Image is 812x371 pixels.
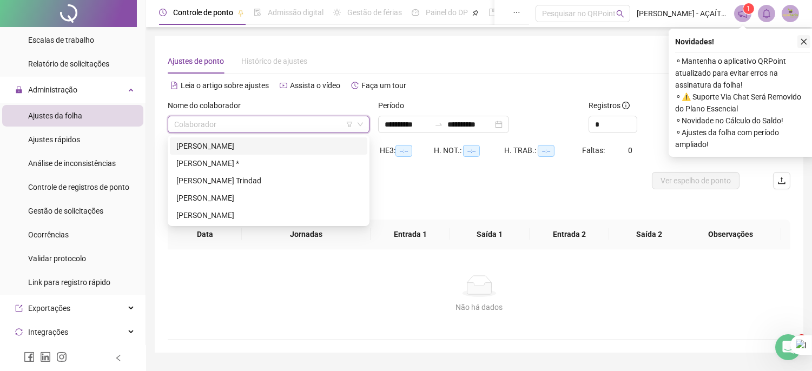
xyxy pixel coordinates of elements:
[434,120,443,129] span: swap-right
[504,144,582,157] div: H. TRAB.:
[609,220,689,249] th: Saída 2
[797,334,806,343] span: 3
[762,9,771,18] span: bell
[488,9,496,16] span: book
[371,220,450,249] th: Entrada 1
[530,220,609,249] th: Entrada 2
[28,254,86,263] span: Validar protocolo
[28,304,70,313] span: Exportações
[56,352,67,362] span: instagram
[168,220,242,249] th: Data
[347,8,402,17] span: Gestão de férias
[290,81,340,90] span: Assista o vídeo
[176,140,361,152] div: [PERSON_NAME]
[254,9,261,16] span: file-done
[426,8,468,17] span: Painel do DP
[513,9,520,16] span: ellipsis
[589,100,630,111] span: Registros
[268,8,324,17] span: Admissão digital
[15,328,23,336] span: sync
[176,192,361,204] div: [PERSON_NAME]
[170,207,367,224] div: SABRINA DA CONCEIÇÃO SILVA
[28,85,77,94] span: Administração
[378,100,411,111] label: Período
[412,9,419,16] span: dashboard
[775,334,801,360] iframe: Intercom live chat
[380,144,434,157] div: HE 3:
[346,121,353,128] span: filter
[115,354,122,362] span: left
[434,120,443,129] span: to
[237,10,244,16] span: pushpin
[463,145,480,157] span: --:--
[159,9,167,16] span: clock-circle
[450,220,530,249] th: Saída 1
[743,3,754,14] sup: 1
[28,278,110,287] span: Link para registro rápido
[333,9,341,16] span: sun
[242,220,370,249] th: Jornadas
[28,135,80,144] span: Ajustes rápidos
[777,176,786,185] span: upload
[675,115,810,127] span: ⚬ Novidade no Cálculo do Saldo!
[689,228,773,240] span: Observações
[170,155,367,172] div: ÂNGELA SANTOS SILVA *
[24,352,35,362] span: facebook
[622,102,630,109] span: info-circle
[176,209,361,221] div: [PERSON_NAME]
[176,175,361,187] div: [PERSON_NAME] Trindad
[168,100,248,111] label: Nome do colaborador
[170,172,367,189] div: Elisabeth dos Santos Trindad
[28,207,103,215] span: Gestão de solicitações
[675,91,810,115] span: ⚬ ⚠️ Suporte Via Chat Será Removido do Plano Essencial
[538,145,554,157] span: --:--
[800,38,808,45] span: close
[241,57,307,65] span: Histórico de ajustes
[181,301,777,313] div: Não há dados
[28,230,69,239] span: Ocorrências
[28,183,129,191] span: Controle de registros de ponto
[28,111,82,120] span: Ajustes da folha
[680,220,781,249] th: Observações
[28,159,116,168] span: Análise de inconsistências
[351,82,359,89] span: history
[170,189,367,207] div: Joyna Cristina Gomes Barros
[675,36,714,48] span: Novidades !
[434,144,504,157] div: H. NOT.:
[675,55,810,91] span: ⚬ Mantenha o aplicativo QRPoint atualizado para evitar erros na assinatura da folha!
[15,86,23,94] span: lock
[181,81,269,90] span: Leia o artigo sobre ajustes
[173,8,233,17] span: Controle de ponto
[170,137,367,155] div: Ângela Santos Silva
[28,36,94,44] span: Escalas de trabalho
[616,10,624,18] span: search
[15,304,23,312] span: export
[176,157,361,169] div: [PERSON_NAME] *
[582,146,606,155] span: Faltas:
[357,121,364,128] span: down
[782,5,798,22] img: 11622
[170,82,178,89] span: file-text
[168,57,224,65] span: Ajustes de ponto
[472,10,479,16] span: pushpin
[747,5,751,12] span: 1
[280,82,287,89] span: youtube
[637,8,728,19] span: [PERSON_NAME] - AÇAÍTERIA CIDADE JARDIM
[675,127,810,150] span: ⚬ Ajustes da folha com período ampliado!
[361,81,406,90] span: Faça um tour
[28,328,68,336] span: Integrações
[395,145,412,157] span: --:--
[652,172,740,189] button: Ver espelho de ponto
[28,59,109,68] span: Relatório de solicitações
[738,9,748,18] span: notification
[628,146,632,155] span: 0
[40,352,51,362] span: linkedin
